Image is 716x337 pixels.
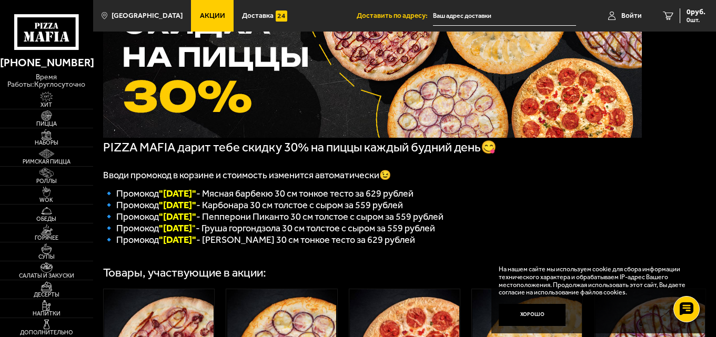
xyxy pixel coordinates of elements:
span: 🔹 Промокод - Пепперони Пиканто 30 см толстое с сыром за 559 рублей [103,211,443,222]
span: Доставка [242,12,274,19]
font: "[DATE]" [159,211,196,222]
font: "[DATE]" [159,188,196,199]
span: 🔹 Промокод - Груша горгондзола 30 см толстое с сыром за 559 рублей [103,222,435,234]
span: 🔹 Промокод - Мясная барбекю 30 см тонкое тесто за 629 рублей [103,188,414,199]
b: "[DATE] [159,222,192,234]
img: 15daf4d41897b9f0e9f617042186c801.svg [276,11,287,22]
span: 🔹 Промокод - [PERSON_NAME] 30 см тонкое тесто за 629 рублей [103,234,415,246]
span: Вводи промокод в корзине и стоимость изменится автоматически😉 [103,169,391,181]
button: Хорошо [499,304,566,326]
span: 0 шт. [687,17,705,23]
span: Войти [621,12,642,19]
font: "[DATE]" [159,234,196,246]
span: Акции [200,12,225,19]
span: 0 руб. [687,8,705,16]
div: Товары, участвующие в акции: [103,267,266,279]
span: 🔹 Промокод - Карбонара 30 см толстое с сыром за 559 рублей [103,199,403,211]
span: PIZZA MAFIA дарит тебе скидку 30% на пиццы каждый будний день😋 [103,140,497,155]
p: На нашем сайте мы используем cookie для сбора информации технического характера и обрабатываем IP... [499,265,692,297]
input: Ваш адрес доставки [433,6,576,26]
span: Доставить по адресу: [357,12,433,19]
span: [GEOGRAPHIC_DATA] [112,12,183,19]
font: "[DATE]" [159,199,196,211]
font: " [159,222,196,234]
